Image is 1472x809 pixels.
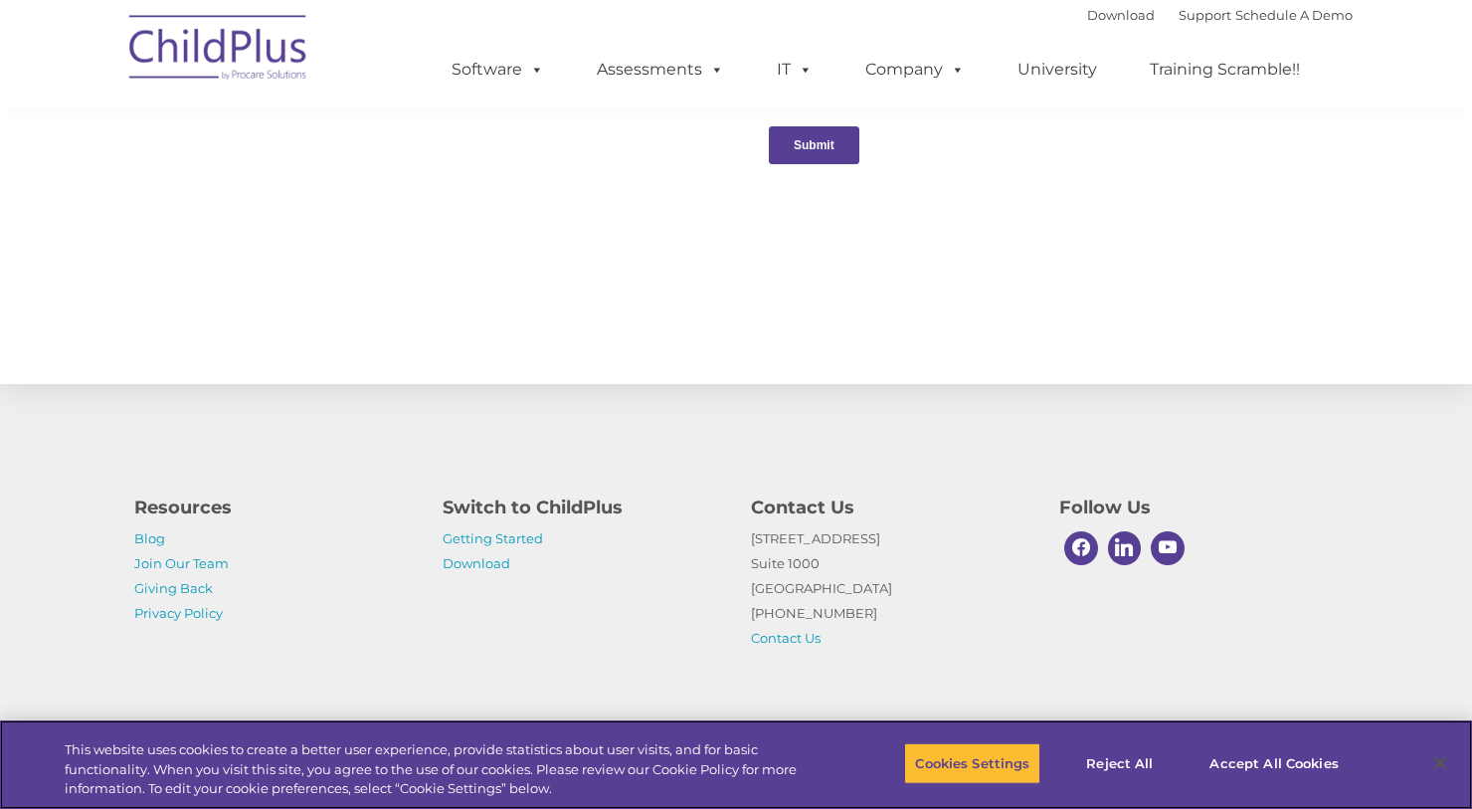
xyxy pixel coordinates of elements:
h4: Follow Us [1059,494,1338,521]
a: Support [1179,7,1231,23]
a: Contact Us [751,630,821,646]
h4: Switch to ChildPlus [443,494,721,521]
a: Training Scramble!! [1130,50,1320,90]
button: Accept All Cookies [1198,742,1349,784]
a: Linkedin [1103,526,1147,570]
a: Blog [134,530,165,546]
a: Schedule A Demo [1235,7,1353,23]
a: Software [432,50,564,90]
img: ChildPlus by Procare Solutions [119,1,318,101]
a: Facebook [1059,526,1103,570]
a: University [998,50,1117,90]
a: Join Our Team [134,555,229,571]
h4: Resources [134,494,413,521]
p: [STREET_ADDRESS] Suite 1000 [GEOGRAPHIC_DATA] [PHONE_NUMBER] [751,526,1029,651]
button: Reject All [1057,742,1182,784]
a: Getting Started [443,530,543,546]
button: Cookies Settings [904,742,1040,784]
a: Download [443,555,510,571]
a: Company [845,50,985,90]
button: Close [1418,741,1462,785]
div: This website uses cookies to create a better user experience, provide statistics about user visit... [65,740,810,799]
h4: Contact Us [751,494,1029,521]
a: Giving Back [134,580,213,596]
span: Last name [276,131,337,146]
a: Assessments [577,50,744,90]
font: | [1087,7,1353,23]
a: IT [757,50,832,90]
a: Youtube [1146,526,1190,570]
span: Phone number [276,213,361,228]
a: Download [1087,7,1155,23]
a: Privacy Policy [134,605,223,621]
